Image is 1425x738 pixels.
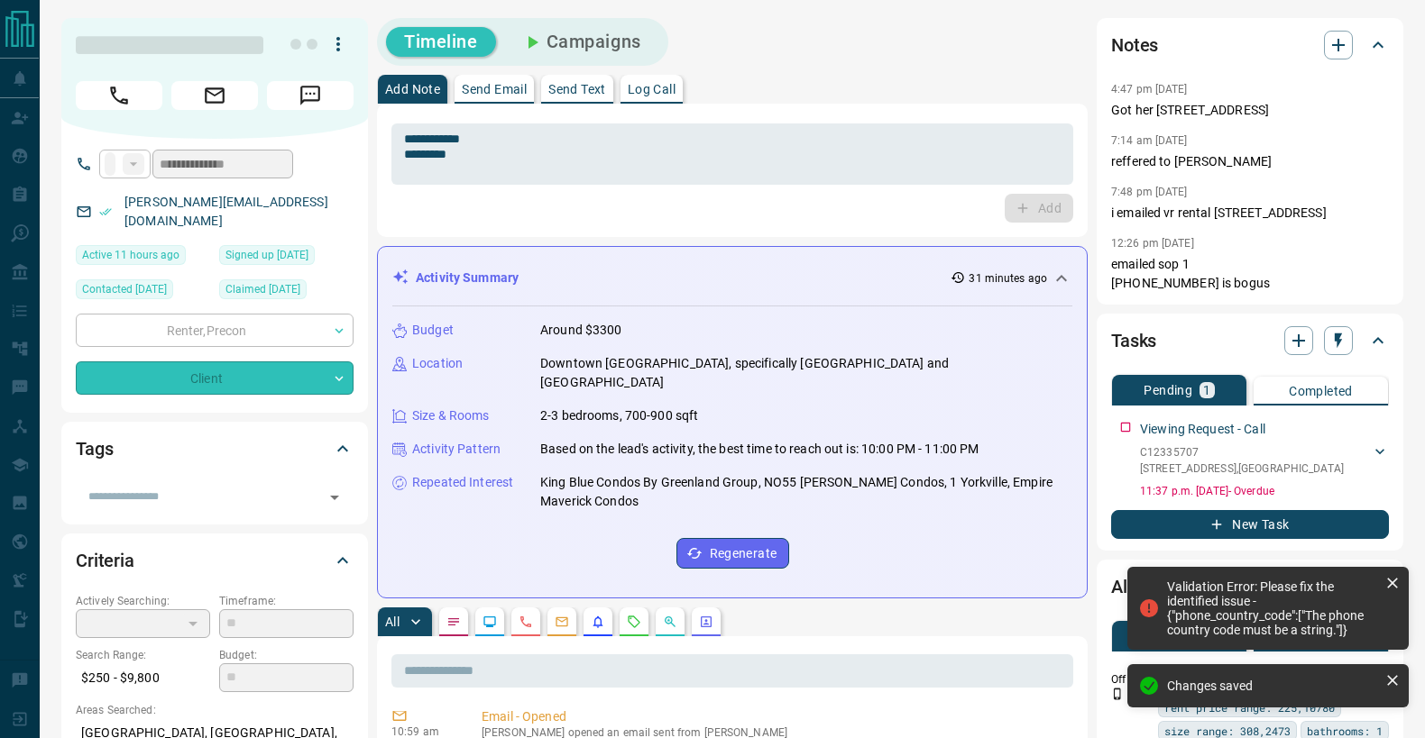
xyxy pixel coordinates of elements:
[1111,510,1389,539] button: New Task
[412,440,501,459] p: Activity Pattern
[1111,204,1389,223] p: i emailed vr rental [STREET_ADDRESS]
[1111,326,1156,355] h2: Tasks
[1140,420,1265,439] p: Viewing Request - Call
[1140,444,1344,460] p: C12335707
[385,615,400,628] p: All
[1111,134,1188,147] p: 7:14 am [DATE]
[1167,579,1378,637] div: Validation Error: Please fix the identified issue - {"phone_country_code":["The phone country cod...
[540,354,1072,392] p: Downtown [GEOGRAPHIC_DATA], specifically [GEOGRAPHIC_DATA] and [GEOGRAPHIC_DATA]
[219,647,354,663] p: Budget:
[1111,565,1389,608] div: Alerts
[76,546,134,575] h2: Criteria
[1111,688,1124,700] svg: Push Notification Only
[76,314,354,347] div: Renter , Precon
[1140,441,1389,480] div: C12335707[STREET_ADDRESS],[GEOGRAPHIC_DATA]
[1111,186,1188,198] p: 7:48 pm [DATE]
[76,647,210,663] p: Search Range:
[225,246,308,264] span: Signed up [DATE]
[76,361,354,395] div: Client
[548,83,606,96] p: Send Text
[1144,384,1192,396] p: Pending
[76,702,354,718] p: Areas Searched:
[1111,31,1158,59] h2: Notes
[416,269,519,287] p: Activity Summary
[412,354,463,373] p: Location
[699,615,713,629] svg: Agent Actions
[82,246,179,264] span: Active 11 hours ago
[555,615,569,629] svg: Emails
[540,473,1072,511] p: King Blue Condos By Greenland Group, NO55 [PERSON_NAME] Condos, 1 Yorkville, Empire Maverick Condos
[446,615,461,629] svg: Notes
[392,261,1072,295] div: Activity Summary31 minutes ago
[391,725,455,738] p: 10:59 am
[386,27,496,57] button: Timeline
[322,485,347,510] button: Open
[1167,679,1378,693] div: Changes saved
[540,321,622,340] p: Around $3300
[1111,572,1158,601] h2: Alerts
[1111,152,1389,171] p: reffered to [PERSON_NAME]
[412,406,490,425] p: Size & Rooms
[171,81,258,110] span: Email
[1140,460,1344,477] p: [STREET_ADDRESS] , [GEOGRAPHIC_DATA]
[76,245,210,270] div: Tue Aug 12 2025
[969,270,1047,287] p: 31 minutes ago
[124,195,328,228] a: [PERSON_NAME][EMAIL_ADDRESS][DOMAIN_NAME]
[676,538,789,569] button: Regenerate
[1111,237,1194,250] p: 12:26 pm [DATE]
[76,81,162,110] span: Call
[1111,319,1389,362] div: Tasks
[1203,384,1210,396] p: 1
[591,615,605,629] svg: Listing Alerts
[628,83,676,96] p: Log Call
[1111,255,1389,293] p: emailed sop 1 [PHONE_NUMBER] is bogus
[540,406,698,425] p: 2-3 bedrooms, 700-900 sqft
[1111,671,1147,688] p: Off
[1111,83,1188,96] p: 4:47 pm [DATE]
[76,279,210,305] div: Tue Aug 27 2024
[99,205,112,218] svg: Email Verified
[219,279,354,305] div: Fri Sep 13 2024
[519,615,533,629] svg: Calls
[1140,483,1389,499] p: 11:37 p.m. [DATE] - Overdue
[1111,101,1389,120] p: Got her [STREET_ADDRESS]
[482,707,1066,726] p: Email - Opened
[76,434,113,463] h2: Tags
[462,83,527,96] p: Send Email
[663,615,677,629] svg: Opportunities
[540,440,979,459] p: Based on the lead's activity, the best time to reach out is: 10:00 PM - 11:00 PM
[76,593,210,609] p: Actively Searching:
[483,615,497,629] svg: Lead Browsing Activity
[76,539,354,582] div: Criteria
[385,83,440,96] p: Add Note
[1289,385,1353,397] p: Completed
[412,473,513,492] p: Repeated Interest
[82,280,167,298] span: Contacted [DATE]
[267,81,354,110] span: Message
[1111,23,1389,67] div: Notes
[76,427,354,470] div: Tags
[76,663,210,693] p: $250 - $9,800
[219,593,354,609] p: Timeframe:
[627,615,641,629] svg: Requests
[219,245,354,270] div: Fri Jul 19 2024
[503,27,659,57] button: Campaigns
[412,321,454,340] p: Budget
[225,280,300,298] span: Claimed [DATE]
